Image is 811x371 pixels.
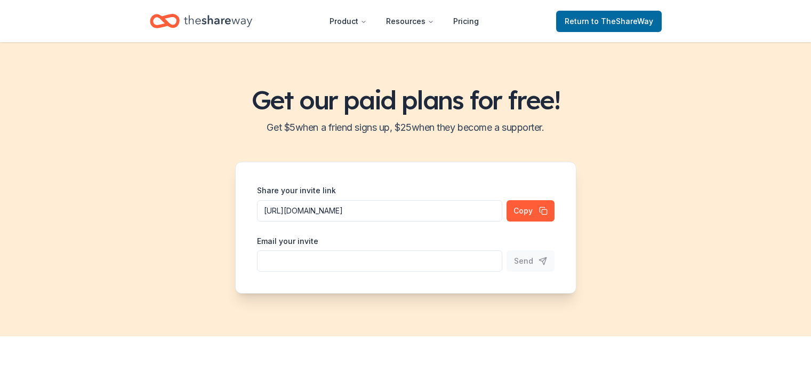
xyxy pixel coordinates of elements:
[257,236,318,247] label: Email your invite
[150,9,252,34] a: Home
[13,119,798,136] h2: Get $ 5 when a friend signs up, $ 25 when they become a supporter.
[321,9,487,34] nav: Main
[257,185,336,196] label: Share your invite link
[591,17,653,26] span: to TheShareWay
[321,11,375,32] button: Product
[445,11,487,32] a: Pricing
[556,11,662,32] a: Returnto TheShareWay
[507,200,555,222] button: Copy
[13,85,798,115] h1: Get our paid plans for free!
[565,15,653,28] span: Return
[378,11,443,32] button: Resources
